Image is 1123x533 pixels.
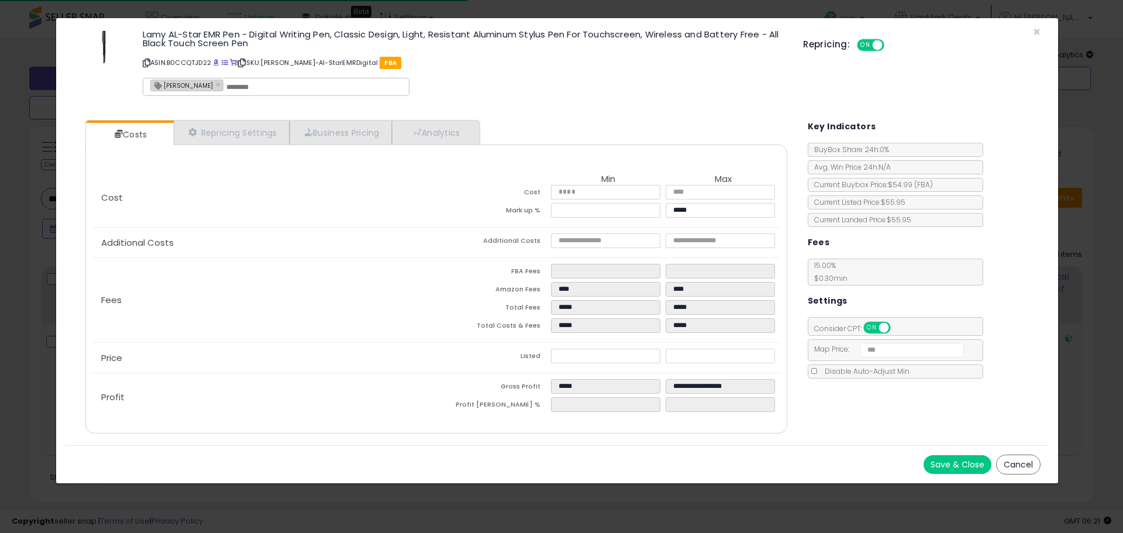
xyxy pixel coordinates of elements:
[808,197,905,207] span: Current Listed Price: $55.95
[436,318,551,336] td: Total Costs & Fees
[808,119,876,134] h5: Key Indicators
[924,455,991,474] button: Save & Close
[666,174,780,185] th: Max
[808,215,911,225] span: Current Landed Price: $55.95
[151,80,213,90] span: [PERSON_NAME]
[436,349,551,367] td: Listed
[808,235,830,250] h5: Fees
[213,58,219,67] a: BuyBox page
[92,393,436,402] p: Profit
[380,57,401,69] span: FBA
[551,174,666,185] th: Min
[92,238,436,247] p: Additional Costs
[143,30,786,47] h3: Lamy AL-Star EMR Pen - Digital Writing Pen, Classic Design, Light, Resistant Aluminum Stylus Pen ...
[819,366,910,376] span: Disable Auto-Adjust Min
[808,273,848,283] span: $0.30 min
[222,58,228,67] a: All offer listings
[174,121,290,145] a: Repricing Settings
[858,40,873,50] span: ON
[888,323,907,333] span: OFF
[436,203,551,221] td: Mark up %
[436,379,551,397] td: Gross Profit
[808,324,906,333] span: Consider CPT:
[436,300,551,318] td: Total Fees
[808,145,889,154] span: BuyBox Share 24h: 0%
[808,294,848,308] h5: Settings
[803,40,850,49] h5: Repricing:
[808,344,964,354] span: Map Price:
[230,58,236,67] a: Your listing only
[290,121,392,145] a: Business Pricing
[808,180,933,190] span: Current Buybox Price:
[1033,23,1041,40] span: ×
[888,180,933,190] span: $54.99
[914,180,933,190] span: ( FBA )
[808,162,891,172] span: Avg. Win Price 24h: N/A
[808,260,848,283] span: 15.00 %
[92,353,436,363] p: Price
[86,123,173,146] a: Costs
[143,53,786,72] p: ASIN: B0CCQTJD22 | SKU: [PERSON_NAME]-Al-StarEMRDigital
[436,397,551,415] td: Profit [PERSON_NAME] %
[92,295,436,305] p: Fees
[436,282,551,300] td: Amazon Fees
[216,79,223,90] a: ×
[436,264,551,282] td: FBA Fees
[392,121,478,145] a: Analytics
[996,455,1041,474] button: Cancel
[436,185,551,203] td: Cost
[864,323,879,333] span: ON
[101,30,107,65] img: 21-VXJFog0L._SL60_.jpg
[92,193,436,202] p: Cost
[436,233,551,252] td: Additional Costs
[883,40,901,50] span: OFF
